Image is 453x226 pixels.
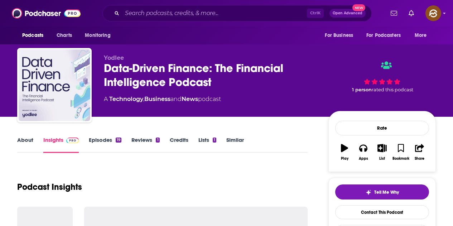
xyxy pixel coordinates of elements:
[372,87,413,92] span: rated this podcast
[352,4,365,11] span: New
[122,8,307,19] input: Search podcasts, credits, & more...
[374,189,399,195] span: Tell Me Why
[366,189,371,195] img: tell me why sparkle
[102,5,372,21] div: Search podcasts, credits, & more...
[17,182,82,192] h1: Podcast Insights
[415,157,424,161] div: Share
[425,5,441,21] span: Logged in as hey85204
[425,5,441,21] img: User Profile
[170,96,182,102] span: and
[335,139,354,165] button: Play
[425,5,441,21] button: Show profile menu
[392,157,409,161] div: Bookmark
[410,139,429,165] button: Share
[410,29,436,42] button: open menu
[406,7,417,19] a: Show notifications dropdown
[85,30,110,40] span: Monitoring
[156,138,159,143] div: 1
[354,139,372,165] button: Apps
[116,138,121,143] div: 19
[43,136,79,153] a: InsightsPodchaser Pro
[80,29,120,42] button: open menu
[333,11,362,15] span: Open Advanced
[362,29,411,42] button: open menu
[213,138,216,143] div: 1
[391,139,410,165] button: Bookmark
[307,9,324,18] span: Ctrl K
[198,136,216,153] a: Lists1
[335,205,429,219] a: Contact This Podcast
[104,54,124,61] span: Yodlee
[17,136,33,153] a: About
[352,87,372,92] span: 1 person
[19,49,90,121] img: Data-Driven Finance: The Financial Intelligence Podcast
[373,139,391,165] button: List
[388,7,400,19] a: Show notifications dropdown
[335,184,429,199] button: tell me why sparkleTell Me Why
[109,96,143,102] a: Technology
[320,29,362,42] button: open menu
[22,30,43,40] span: Podcasts
[57,30,72,40] span: Charts
[359,157,368,161] div: Apps
[379,157,385,161] div: List
[341,157,348,161] div: Play
[325,30,353,40] span: For Business
[89,136,121,153] a: Episodes19
[104,95,221,104] div: A podcast
[131,136,159,153] a: Reviews1
[328,54,436,99] div: 1 personrated this podcast
[143,96,144,102] span: ,
[329,9,366,18] button: Open AdvancedNew
[366,30,401,40] span: For Podcasters
[335,121,429,135] div: Rate
[226,136,244,153] a: Similar
[12,6,81,20] img: Podchaser - Follow, Share and Rate Podcasts
[17,29,53,42] button: open menu
[182,96,198,102] a: News
[144,96,170,102] a: Business
[415,30,427,40] span: More
[170,136,188,153] a: Credits
[66,138,79,143] img: Podchaser Pro
[52,29,76,42] a: Charts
